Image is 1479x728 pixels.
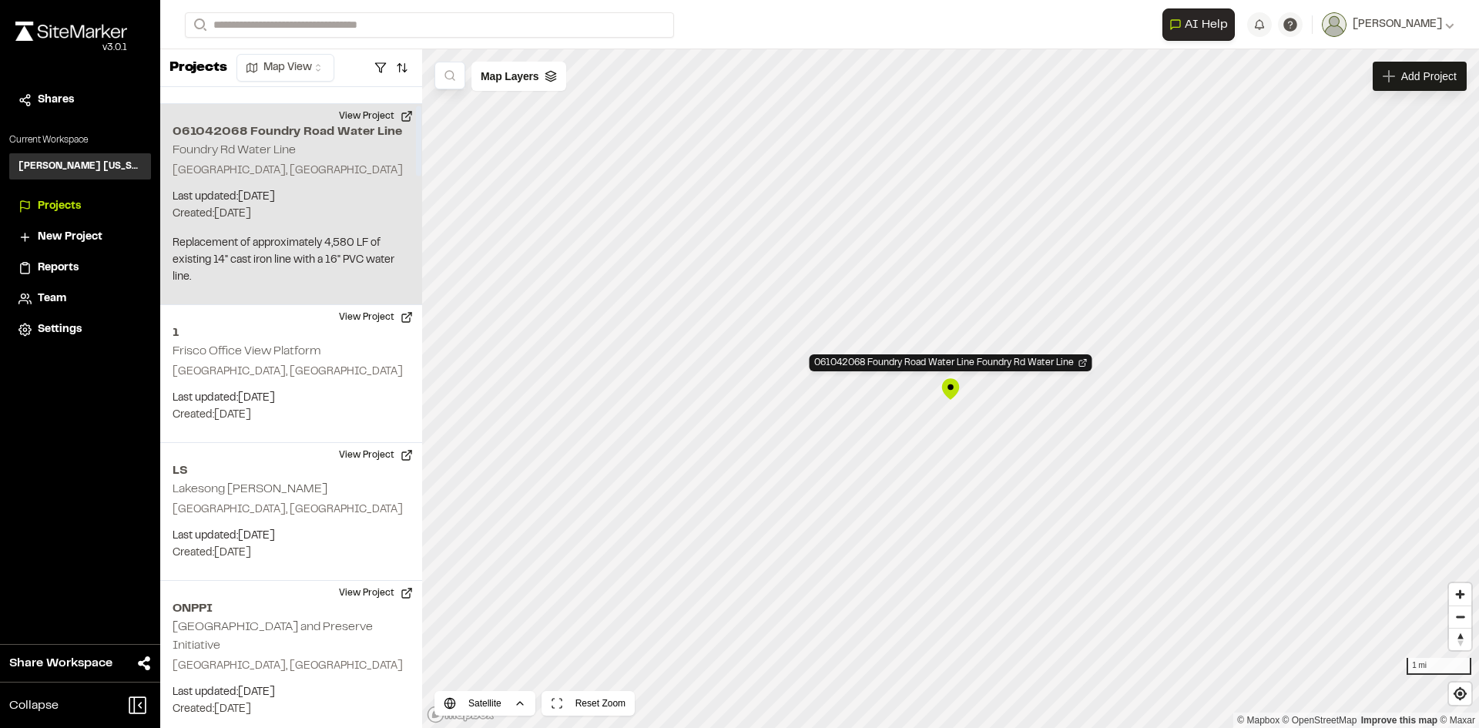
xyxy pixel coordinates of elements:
[173,364,410,381] p: [GEOGRAPHIC_DATA], [GEOGRAPHIC_DATA]
[173,390,410,407] p: Last updated: [DATE]
[173,145,296,156] h2: Foundry Rd Water Line
[1353,16,1442,33] span: [PERSON_NAME]
[173,658,410,675] p: [GEOGRAPHIC_DATA], [GEOGRAPHIC_DATA]
[1449,583,1471,606] button: Zoom in
[173,324,410,342] h2: 1
[18,198,142,215] a: Projects
[481,68,538,85] span: Map Layers
[1449,606,1471,628] span: Zoom out
[330,443,422,468] button: View Project
[330,305,422,330] button: View Project
[173,122,410,141] h2: 061042068 Foundry Road Water Line
[542,691,635,716] button: Reset Zoom
[422,49,1479,728] canvas: Map
[38,321,82,338] span: Settings
[1361,715,1437,726] a: Map feedback
[173,461,410,480] h2: LS
[173,622,373,651] h2: [GEOGRAPHIC_DATA] and Preserve Initiative
[434,691,535,716] button: Satellite
[1401,69,1457,84] span: Add Project
[38,260,79,277] span: Reports
[173,502,410,518] p: [GEOGRAPHIC_DATA], [GEOGRAPHIC_DATA]
[1162,8,1235,41] button: Open AI Assistant
[427,706,495,723] a: Mapbox logo
[18,92,142,109] a: Shares
[173,206,410,223] p: Created: [DATE]
[1185,15,1228,34] span: AI Help
[18,229,142,246] a: New Project
[173,684,410,701] p: Last updated: [DATE]
[9,133,151,147] p: Current Workspace
[173,235,410,286] p: Replacement of approximately 4,580 LF of existing 14" cast iron line with a 16" PVC water line.
[38,198,81,215] span: Projects
[810,354,1092,371] div: Open Project
[173,163,410,179] p: [GEOGRAPHIC_DATA], [GEOGRAPHIC_DATA]
[15,22,127,41] img: rebrand.png
[173,346,321,357] h2: Frisco Office View Platform
[1322,12,1347,37] img: User
[18,159,142,173] h3: [PERSON_NAME] [US_STATE]
[1407,658,1471,675] div: 1 mi
[173,545,410,562] p: Created: [DATE]
[18,321,142,338] a: Settings
[1283,715,1357,726] a: OpenStreetMap
[1322,12,1454,37] button: [PERSON_NAME]
[173,407,410,424] p: Created: [DATE]
[173,189,410,206] p: Last updated: [DATE]
[1449,628,1471,650] button: Reset bearing to north
[1440,715,1475,726] a: Maxar
[939,377,962,401] div: Map marker
[38,92,74,109] span: Shares
[38,229,102,246] span: New Project
[15,41,127,55] div: Oh geez...please don't...
[185,12,213,38] button: Search
[173,528,410,545] p: Last updated: [DATE]
[1449,606,1471,628] button: Zoom out
[1449,683,1471,705] button: Find my location
[173,484,327,495] h2: Lakesong [PERSON_NAME]
[38,290,66,307] span: Team
[173,599,410,618] h2: ONPPI
[169,58,227,79] p: Projects
[18,290,142,307] a: Team
[1237,715,1279,726] a: Mapbox
[1162,8,1241,41] div: Open AI Assistant
[173,701,410,718] p: Created: [DATE]
[18,260,142,277] a: Reports
[9,696,59,715] span: Collapse
[9,654,112,673] span: Share Workspace
[330,104,422,129] button: View Project
[330,581,422,606] button: View Project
